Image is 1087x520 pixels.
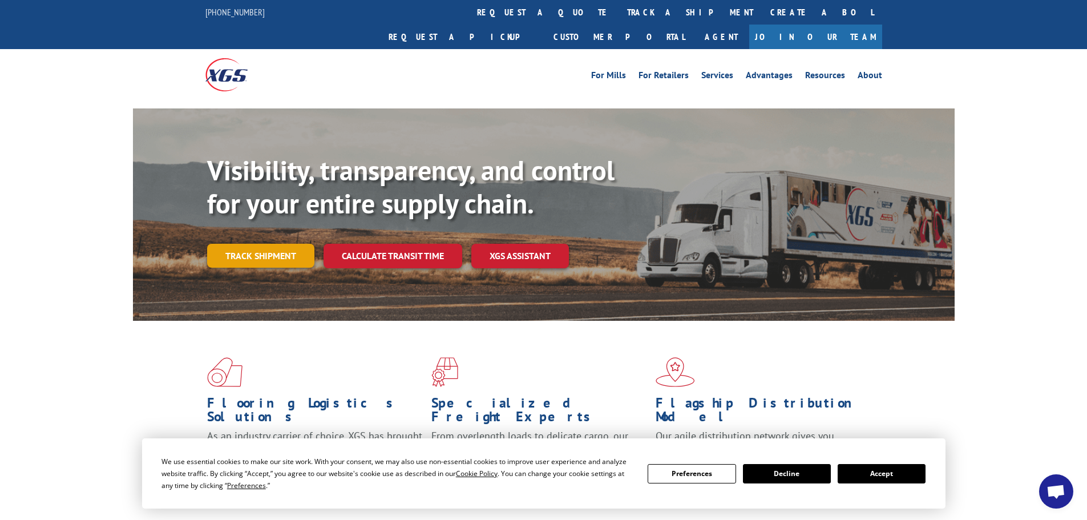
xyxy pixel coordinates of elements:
a: Calculate transit time [324,244,462,268]
a: Track shipment [207,244,314,268]
a: Request a pickup [380,25,545,49]
a: [PHONE_NUMBER] [205,6,265,18]
b: Visibility, transparency, and control for your entire supply chain. [207,152,615,221]
a: Agent [693,25,749,49]
span: As an industry carrier of choice, XGS has brought innovation and dedication to flooring logistics... [207,429,422,470]
a: XGS ASSISTANT [471,244,569,268]
h1: Specialized Freight Experts [431,396,647,429]
span: Cookie Policy [456,469,498,478]
img: xgs-icon-total-supply-chain-intelligence-red [207,357,243,387]
img: xgs-icon-flagship-distribution-model-red [656,357,695,387]
button: Accept [838,464,926,483]
button: Preferences [648,464,736,483]
a: Join Our Team [749,25,882,49]
div: We use essential cookies to make our site work. With your consent, we may also use non-essential ... [161,455,634,491]
a: About [858,71,882,83]
a: Customer Portal [545,25,693,49]
a: Advantages [746,71,793,83]
img: xgs-icon-focused-on-flooring-red [431,357,458,387]
button: Decline [743,464,831,483]
a: For Retailers [639,71,689,83]
a: Resources [805,71,845,83]
div: Open chat [1039,474,1073,509]
a: For Mills [591,71,626,83]
p: From overlength loads to delicate cargo, our experienced staff knows the best way to move your fr... [431,429,647,480]
span: Our agile distribution network gives you nationwide inventory management on demand. [656,429,866,456]
a: Services [701,71,733,83]
h1: Flagship Distribution Model [656,396,871,429]
div: Cookie Consent Prompt [142,438,945,509]
h1: Flooring Logistics Solutions [207,396,423,429]
span: Preferences [227,481,266,490]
